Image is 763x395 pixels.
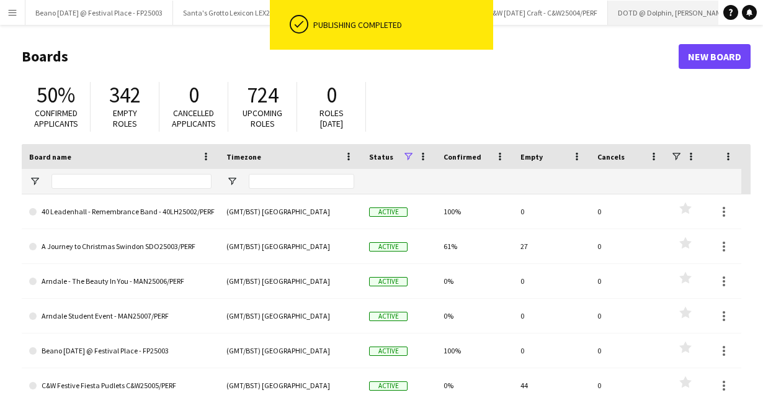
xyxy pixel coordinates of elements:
[22,47,679,66] h1: Boards
[326,81,337,109] span: 0
[590,299,667,333] div: 0
[444,152,481,161] span: Confirmed
[369,347,408,356] span: Active
[590,334,667,368] div: 0
[513,229,590,263] div: 27
[173,1,313,25] button: Santa's Grotto Lexicon LEX25001/PERF
[29,299,212,334] a: Arndale Student Event - MAN25007/PERF
[679,44,751,69] a: New Board
[109,81,141,109] span: 342
[369,312,408,321] span: Active
[369,152,393,161] span: Status
[369,207,408,217] span: Active
[226,152,261,161] span: Timezone
[513,194,590,229] div: 0
[590,194,667,229] div: 0
[436,334,513,368] div: 100%
[247,81,279,109] span: 724
[219,334,362,368] div: (GMT/BST) [GEOGRAPHIC_DATA]
[319,107,344,129] span: Roles [DATE]
[29,176,40,187] button: Open Filter Menu
[113,107,137,129] span: Empty roles
[436,229,513,263] div: 61%
[226,176,238,187] button: Open Filter Menu
[219,229,362,263] div: (GMT/BST) [GEOGRAPHIC_DATA]
[189,81,199,109] span: 0
[369,277,408,286] span: Active
[51,174,212,189] input: Board name Filter Input
[513,334,590,368] div: 0
[172,107,216,129] span: Cancelled applicants
[29,334,212,368] a: Beano [DATE] @ Festival Place - FP25003
[29,264,212,299] a: Arndale - The Beauty In You - MAN25006/PERF
[29,194,212,229] a: 40 Leadenhall - Remembrance Band - 40LH25002/PERF
[219,264,362,298] div: (GMT/BST) [GEOGRAPHIC_DATA]
[369,242,408,252] span: Active
[29,229,212,264] a: A Journey to Christmas Swindon SDO25003/PERF
[597,152,625,161] span: Cancels
[436,264,513,298] div: 0%
[34,107,78,129] span: Confirmed applicants
[513,299,590,333] div: 0
[436,299,513,333] div: 0%
[513,264,590,298] div: 0
[219,299,362,333] div: (GMT/BST) [GEOGRAPHIC_DATA]
[478,1,608,25] button: C&W [DATE] Craft - C&W25004/PERF
[219,194,362,229] div: (GMT/BST) [GEOGRAPHIC_DATA]
[249,174,354,189] input: Timezone Filter Input
[313,19,488,30] div: Publishing completed
[37,81,75,109] span: 50%
[25,1,173,25] button: Beano [DATE] @ Festival Place - FP25003
[369,381,408,391] span: Active
[29,152,71,161] span: Board name
[243,107,282,129] span: Upcoming roles
[520,152,543,161] span: Empty
[590,229,667,263] div: 0
[436,194,513,229] div: 100%
[590,264,667,298] div: 0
